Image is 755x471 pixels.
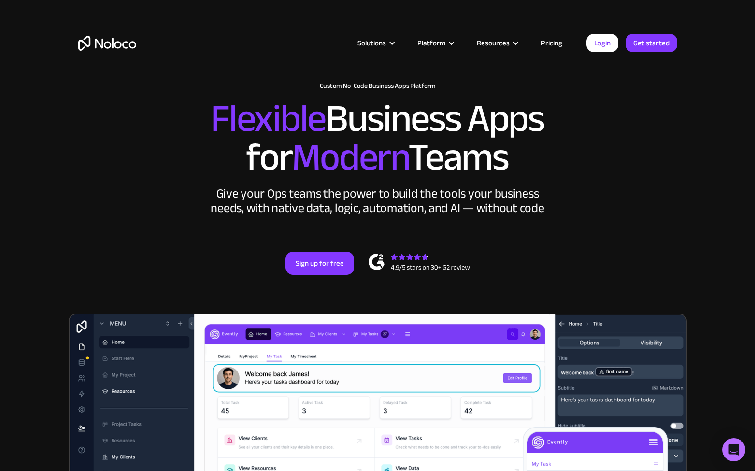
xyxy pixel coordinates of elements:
div: Resources [465,37,529,49]
div: Solutions [345,37,405,49]
span: Flexible [211,83,326,155]
div: Give your Ops teams the power to build the tools your business needs, with native data, logic, au... [209,186,547,215]
div: Open Intercom Messenger [722,438,745,461]
a: home [78,36,136,51]
a: Get started [626,34,677,52]
a: Login [586,34,618,52]
div: Solutions [357,37,386,49]
a: Sign up for free [285,252,354,275]
span: Modern [292,121,408,193]
div: Platform [405,37,465,49]
div: Resources [477,37,510,49]
a: Pricing [529,37,574,49]
h2: Business Apps for Teams [78,100,677,177]
div: Platform [417,37,445,49]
